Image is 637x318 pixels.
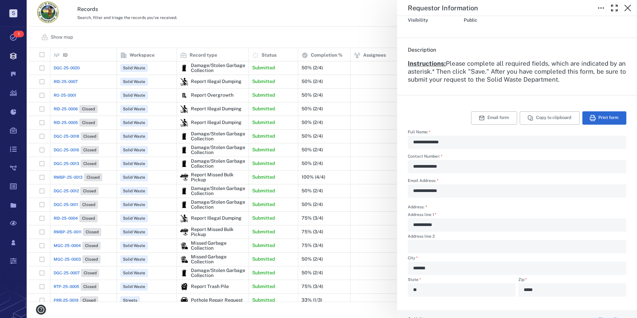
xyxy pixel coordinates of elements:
[408,213,626,218] label: Address line 1
[582,111,626,125] button: Print form
[408,154,626,160] label: Contact Number:
[5,5,213,11] body: Rich Text Area. Press ALT-0 for help.
[15,5,29,11] span: Help
[408,234,626,240] label: Address line 2
[408,60,446,67] strong: Instructions:
[408,256,626,262] label: City
[408,4,478,12] h5: Requestor Information
[425,205,427,209] span: required
[408,278,516,283] label: State
[408,160,626,173] div: Contact Number:
[471,111,517,125] button: Email form
[9,9,17,17] p: S
[520,111,580,125] button: Copy to clipboard
[408,16,461,25] div: Visibility
[408,136,626,149] div: Full Name:
[518,278,626,283] label: Zip
[408,204,427,210] label: Address:
[408,179,626,184] label: Email Address:
[594,1,608,15] button: Toggle to Edit Boxes
[621,1,634,15] button: Close
[408,59,626,83] h3: Please complete all required fields, which are indicated by an asterisk.* Then click "Save." Afte...
[408,184,626,198] div: Email Address:
[408,130,626,136] label: Full Name:
[464,17,477,23] span: Public
[13,31,24,37] span: 1
[408,46,626,54] h6: Description
[608,1,621,15] button: Toggle Fullscreen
